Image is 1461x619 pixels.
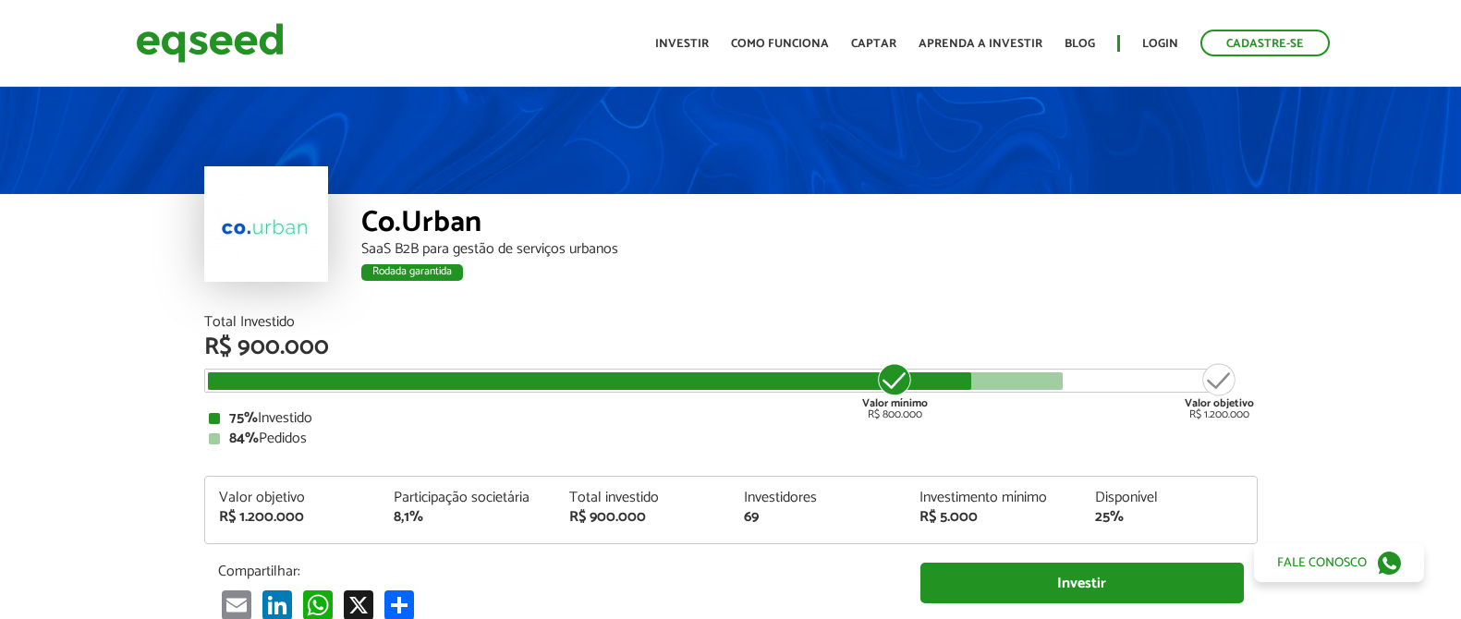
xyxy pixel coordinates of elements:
div: R$ 5.000 [919,510,1067,525]
a: Login [1142,38,1178,50]
strong: 84% [229,426,259,451]
div: R$ 900.000 [569,510,717,525]
a: Investir [655,38,709,50]
a: Fale conosco [1254,543,1424,582]
a: Cadastre-se [1200,30,1330,56]
div: R$ 1.200.000 [1185,361,1254,420]
div: Participação societária [394,491,542,505]
p: Compartilhar: [218,563,893,580]
div: 25% [1095,510,1243,525]
a: Como funciona [731,38,829,50]
strong: Valor mínimo [862,394,928,412]
div: Investido [209,411,1253,426]
div: Total Investido [204,315,1258,330]
strong: 75% [229,406,258,431]
div: Pedidos [209,431,1253,446]
div: Investimento mínimo [919,491,1067,505]
div: 8,1% [394,510,542,525]
div: R$ 800.000 [860,361,930,420]
a: Investir [920,563,1244,604]
div: 69 [744,510,892,525]
div: Disponível [1095,491,1243,505]
div: Rodada garantida [361,264,463,281]
div: Co.Urban [361,208,1258,242]
a: Blog [1065,38,1095,50]
div: R$ 1.200.000 [219,510,367,525]
div: Total investido [569,491,717,505]
strong: Valor objetivo [1185,394,1254,412]
img: EqSeed [136,18,284,67]
a: Captar [851,38,896,50]
div: Investidores [744,491,892,505]
div: R$ 900.000 [204,335,1258,359]
a: Aprenda a investir [919,38,1042,50]
div: Valor objetivo [219,491,367,505]
div: SaaS B2B para gestão de serviços urbanos [361,242,1258,257]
